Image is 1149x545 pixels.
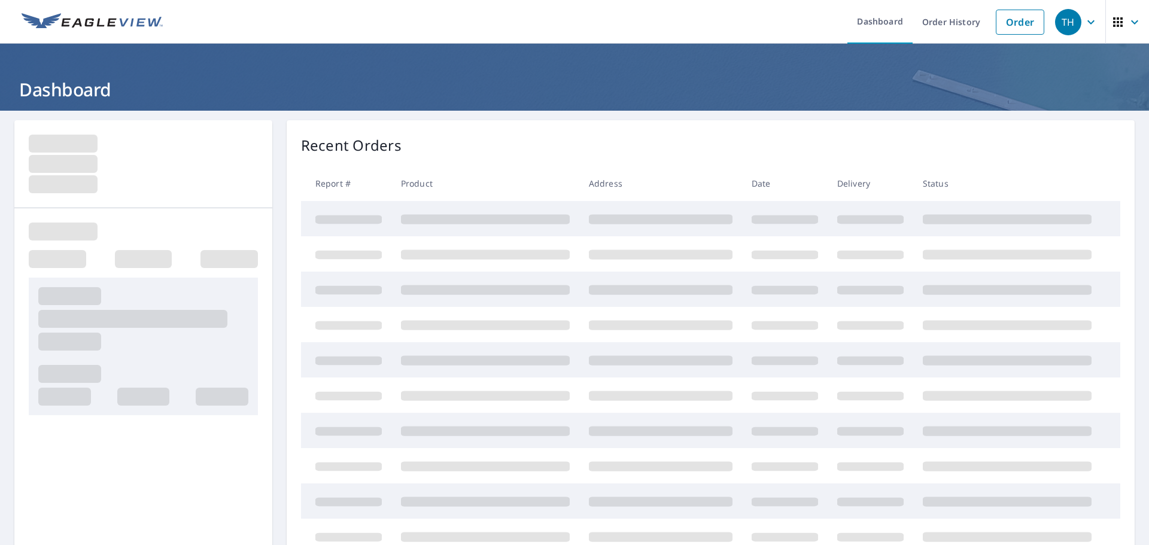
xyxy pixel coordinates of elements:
[913,166,1101,201] th: Status
[1055,9,1081,35] div: TH
[996,10,1044,35] a: Order
[579,166,742,201] th: Address
[301,166,391,201] th: Report #
[742,166,828,201] th: Date
[301,135,402,156] p: Recent Orders
[22,13,163,31] img: EV Logo
[14,77,1135,102] h1: Dashboard
[391,166,579,201] th: Product
[828,166,913,201] th: Delivery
